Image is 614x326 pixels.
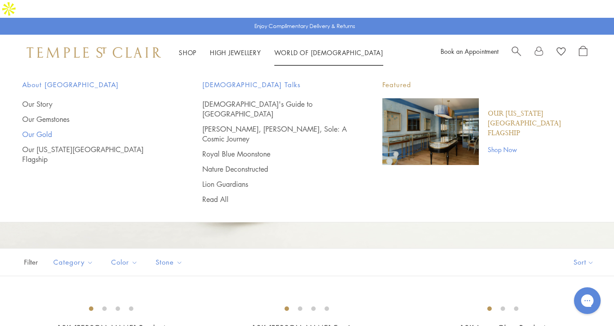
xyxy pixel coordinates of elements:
[274,48,383,57] a: World of [DEMOGRAPHIC_DATA]World of [DEMOGRAPHIC_DATA]
[47,252,100,272] button: Category
[202,179,347,189] a: Lion Guardians
[382,79,592,90] p: Featured
[179,48,197,57] a: ShopShop
[22,99,167,109] a: Our Story
[488,145,592,154] a: Shop Now
[202,149,347,159] a: Royal Blue Moonstone
[107,257,144,268] span: Color
[254,22,355,31] p: Enjoy Complimentary Delivery & Returns
[554,249,614,276] button: Show sort by
[579,46,587,59] a: Open Shopping Bag
[202,194,347,204] a: Read All
[441,47,498,56] a: Book an Appointment
[488,109,592,138] a: Our [US_STATE][GEOGRAPHIC_DATA] Flagship
[22,145,167,164] a: Our [US_STATE][GEOGRAPHIC_DATA] Flagship
[149,252,189,272] button: Stone
[570,284,605,317] iframe: Gorgias live chat messenger
[202,124,347,144] a: [PERSON_NAME], [PERSON_NAME], Sole: A Cosmic Journey
[202,79,347,90] span: [DEMOGRAPHIC_DATA] Talks
[557,46,566,59] a: View Wishlist
[202,99,347,119] a: [DEMOGRAPHIC_DATA]'s Guide to [GEOGRAPHIC_DATA]
[151,257,189,268] span: Stone
[179,47,383,58] nav: Main navigation
[27,47,161,58] img: Temple St. Clair
[104,252,144,272] button: Color
[22,129,167,139] a: Our Gold
[512,46,521,59] a: Search
[202,164,347,174] a: Nature Deconstructed
[22,79,167,90] span: About [GEOGRAPHIC_DATA]
[49,257,100,268] span: Category
[22,114,167,124] a: Our Gemstones
[210,48,261,57] a: High JewelleryHigh Jewellery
